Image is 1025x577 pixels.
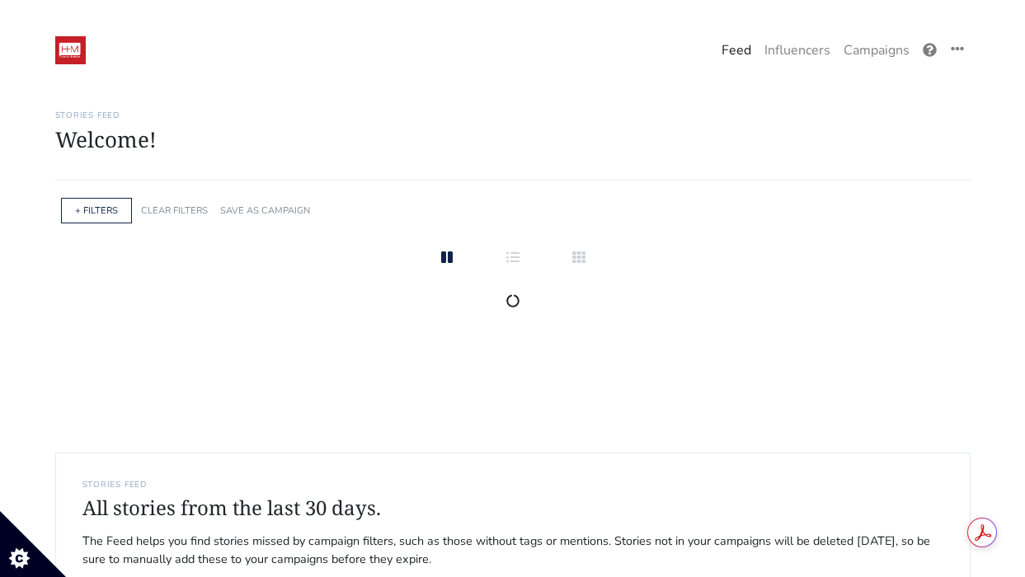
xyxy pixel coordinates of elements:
[837,34,916,67] a: Campaigns
[55,127,971,152] h1: Welcome!
[82,532,943,568] span: The Feed helps you find stories missed by campaign filters, such as those without tags or mention...
[715,34,758,67] a: Feed
[75,204,118,217] a: + FILTERS
[141,204,208,217] a: CLEAR FILTERS
[55,36,86,64] img: 19:52:48_1547236368
[758,34,837,67] a: Influencers
[55,110,971,120] h6: Stories Feed
[220,204,310,217] a: SAVE AS CAMPAIGN
[82,496,943,520] h4: All stories from the last 30 days.
[82,480,943,490] h6: STORIES FEED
